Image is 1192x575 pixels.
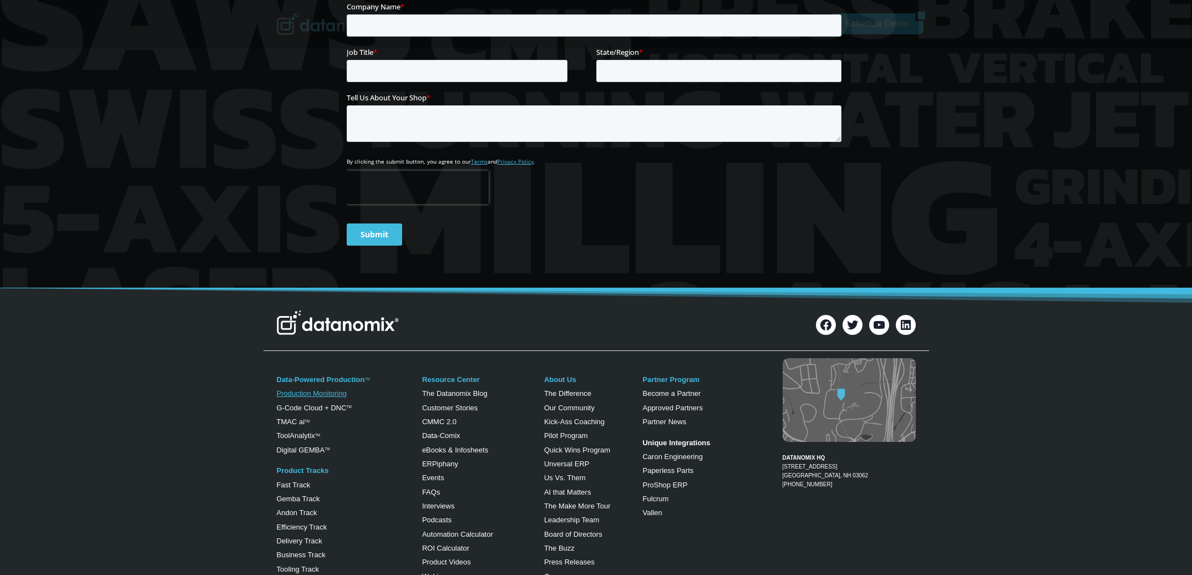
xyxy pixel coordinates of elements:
a: ROI Calculator [422,544,469,552]
a: Gemba Track [277,495,320,503]
a: ERPiphany [422,460,458,468]
a: Resource Center [422,375,480,384]
a: Become a Partner [642,389,701,398]
img: Datanomix map image [783,358,916,442]
a: Press Releases [544,558,595,566]
a: Business Track [277,551,326,559]
a: Unversal ERP [544,460,590,468]
a: FAQs [422,488,440,496]
a: Fast Track [277,481,311,489]
a: Digital GEMBATM [277,446,330,454]
a: Andon Track [277,508,317,517]
sup: TM [324,447,329,451]
a: Product Tracks [277,466,329,475]
a: Leadership Team [544,516,600,524]
figcaption: [PHONE_NUMBER] [783,445,916,489]
a: Quick Wins Program [544,446,610,454]
a: Customer Stories [422,404,478,412]
a: Kick-Ass Coaching [544,418,605,426]
strong: DATANOMIX HQ [783,455,825,461]
strong: Unique Integrations [642,439,710,447]
a: Approved Partners [642,404,702,412]
a: Partner Program [642,375,699,384]
a: TMAC aiTM [277,418,310,426]
a: TM [364,377,369,381]
a: TM [315,433,320,437]
a: About Us [544,375,576,384]
a: ProShop ERP [642,481,687,489]
a: Us Vs. Them [544,474,586,482]
a: Pilot Program [544,431,588,440]
a: Our Community [544,404,595,412]
sup: TM [305,419,310,423]
a: CMMC 2.0 [422,418,456,426]
a: The Difference [544,389,591,398]
a: Paperless Parts [642,466,693,475]
a: Vallen [642,508,662,517]
a: Partner News [642,418,686,426]
a: Data-Comix [422,431,460,440]
a: Production Monitoring [277,389,347,398]
a: Tooling Track [277,565,319,573]
a: Events [422,474,444,482]
a: Data-Powered Production [277,375,365,384]
a: AI that Matters [544,488,591,496]
a: The Make More Tour [544,502,611,510]
a: ToolAnalytix [277,431,315,440]
a: Delivery Track [277,537,322,545]
a: eBooks & Infosheets [422,446,488,454]
a: Caron Engineering [642,452,702,461]
a: Interviews [422,502,455,510]
sup: TM [347,405,352,409]
a: Product Videos [422,558,471,566]
a: G-Code Cloud + DNCTM [277,404,352,412]
a: The Datanomix Blog [422,389,488,398]
a: Automation Calculator [422,530,493,538]
a: The Buzz [544,544,575,552]
a: Efficiency Track [277,523,327,531]
a: Podcasts [422,516,452,524]
a: [STREET_ADDRESS][GEOGRAPHIC_DATA], NH 03062 [783,464,869,479]
a: Fulcrum [642,495,668,503]
a: Board of Directors [544,530,602,538]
